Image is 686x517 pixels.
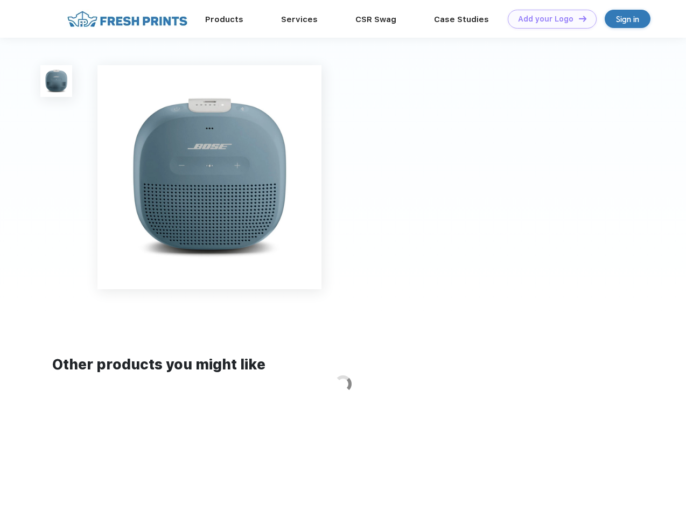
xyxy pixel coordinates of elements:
img: func=resize&h=640 [97,65,321,289]
img: DT [579,16,586,22]
img: fo%20logo%202.webp [64,10,191,29]
a: Services [281,15,318,24]
a: Sign in [605,10,650,28]
div: Sign in [616,13,639,25]
img: func=resize&h=100 [40,65,72,97]
div: Add your Logo [518,15,573,24]
div: Other products you might like [52,354,633,375]
a: CSR Swag [355,15,396,24]
a: Products [205,15,243,24]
